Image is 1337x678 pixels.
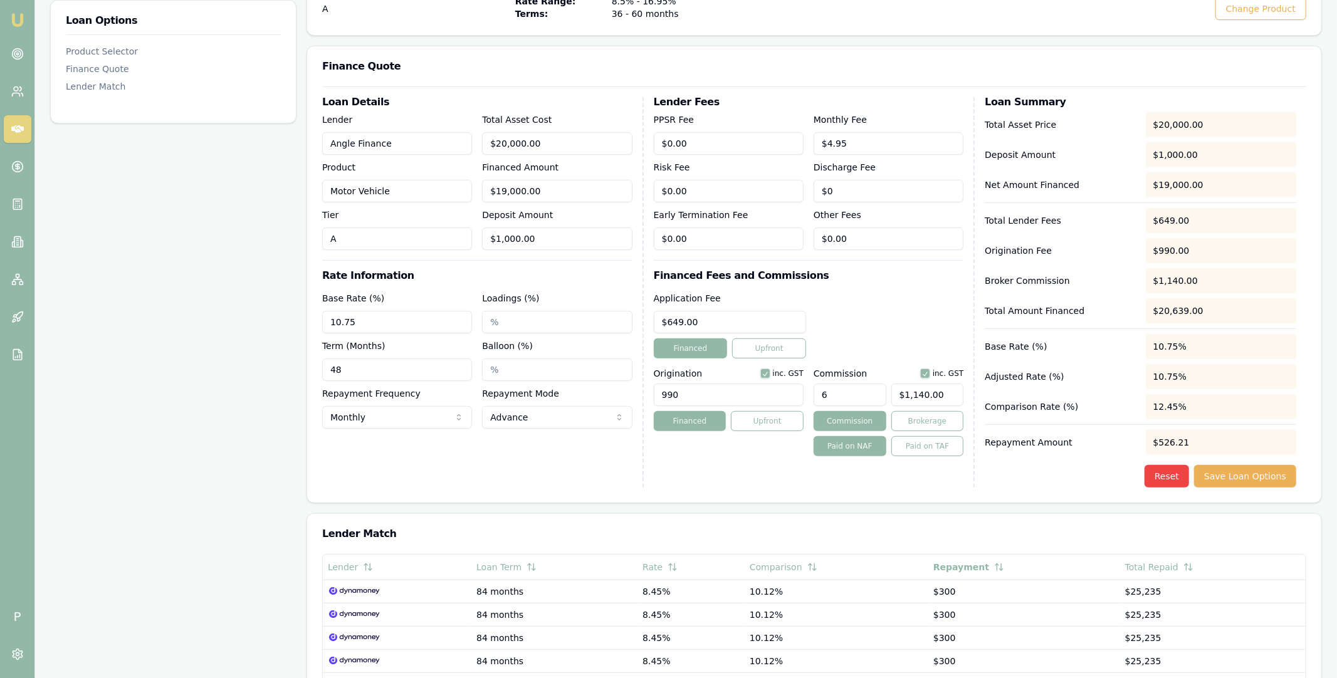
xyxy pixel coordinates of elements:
td: 84 months [471,580,637,603]
button: Brokerage [891,411,964,431]
div: $25,235 [1125,608,1301,621]
div: 12.45% [1146,394,1296,419]
label: Tier [322,210,338,220]
input: $ [482,132,632,155]
button: Upfront [731,411,804,431]
div: $990.00 [1146,238,1296,263]
div: $300 [933,655,1115,667]
input: % [322,311,472,333]
div: 10.75% [1146,364,1296,389]
label: Early Termination Fee [654,210,748,220]
button: Financed [654,411,726,431]
p: Comparison Rate (%) [985,400,1135,413]
p: Repayment Amount [985,436,1135,449]
p: Adjusted Rate (%) [985,370,1135,383]
label: Base Rate (%) [322,293,384,303]
h3: Financed Fees and Commissions [654,271,964,281]
label: PPSR Fee [654,115,694,125]
button: Paid on TAF [891,436,964,456]
td: 10.12% [745,626,928,649]
label: Deposit Amount [482,210,553,220]
p: Total Lender Fees [985,214,1135,227]
div: $300 [933,608,1115,621]
td: 10.12% [745,603,928,626]
label: Loadings (%) [482,293,539,303]
td: 84 months [471,649,637,672]
label: Financed Amount [482,162,558,172]
td: 10.12% [745,649,928,672]
td: 8.45% [637,603,745,626]
button: Loan Term [476,556,537,578]
label: Lender [322,115,352,125]
label: Application Fee [654,293,721,303]
p: Broker Commission [985,274,1135,287]
div: $20,000.00 [1146,112,1296,137]
button: Reset [1145,465,1189,488]
div: $25,235 [1125,632,1301,644]
span: A [322,3,328,15]
input: $ [654,227,804,250]
label: Product [322,162,355,172]
img: Dynamoney [328,610,380,620]
label: Monthly Fee [814,115,867,125]
input: $ [814,180,963,202]
td: 84 months [471,603,637,626]
input: $ [814,132,963,155]
h3: Lender Match [322,529,1306,539]
td: 10.12% [745,580,928,603]
div: $300 [933,632,1115,644]
input: % [482,358,632,381]
button: Financed [654,338,728,358]
div: $526.21 [1146,430,1296,455]
img: Dynamoney [328,633,380,643]
div: $19,000.00 [1146,172,1296,197]
label: Other Fees [814,210,861,220]
td: 84 months [471,626,637,649]
button: Upfront [732,338,806,358]
button: Total Repaid [1125,556,1193,578]
h3: Loan Options [66,16,281,26]
p: Origination Fee [985,244,1135,257]
input: $ [814,227,963,250]
p: Base Rate (%) [985,340,1135,353]
span: P [4,603,31,630]
label: Repayment Frequency [322,389,421,399]
label: Commission [814,369,867,378]
td: 8.45% [637,626,745,649]
button: Paid on NAF [814,436,886,456]
input: % [482,311,632,333]
td: 8.45% [637,580,745,603]
img: Dynamoney [328,656,380,666]
img: emu-icon-u.png [10,13,25,28]
td: 8.45% [637,649,745,672]
div: inc. GST [920,368,963,378]
label: Balloon (%) [482,341,533,351]
div: Product Selector [66,45,281,58]
label: Term (Months) [322,341,385,351]
div: $649.00 [1146,208,1296,233]
span: 36 - 60 months [612,8,703,20]
div: Finance Quote [66,63,281,75]
button: Save Loan Options [1194,465,1296,488]
h3: Rate Information [322,271,632,281]
div: $1,000.00 [1146,142,1296,167]
p: Total Asset Price [985,118,1135,131]
button: Repayment [933,556,1004,578]
button: Lender [328,556,373,578]
span: Terms: [515,8,604,20]
p: Total Amount Financed [985,305,1135,317]
div: $25,235 [1125,655,1301,667]
input: $ [654,180,804,202]
input: $ [482,180,632,202]
div: inc. GST [760,368,804,378]
input: % [814,383,886,406]
button: Commission [814,411,886,431]
p: Net Amount Financed [985,179,1135,191]
div: $300 [933,585,1115,598]
div: 10.75% [1146,334,1296,359]
h3: Lender Fees [654,97,964,107]
button: Rate [642,556,678,578]
h3: Loan Details [322,97,632,107]
input: $ [482,227,632,250]
label: Total Asset Cost [482,115,552,125]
